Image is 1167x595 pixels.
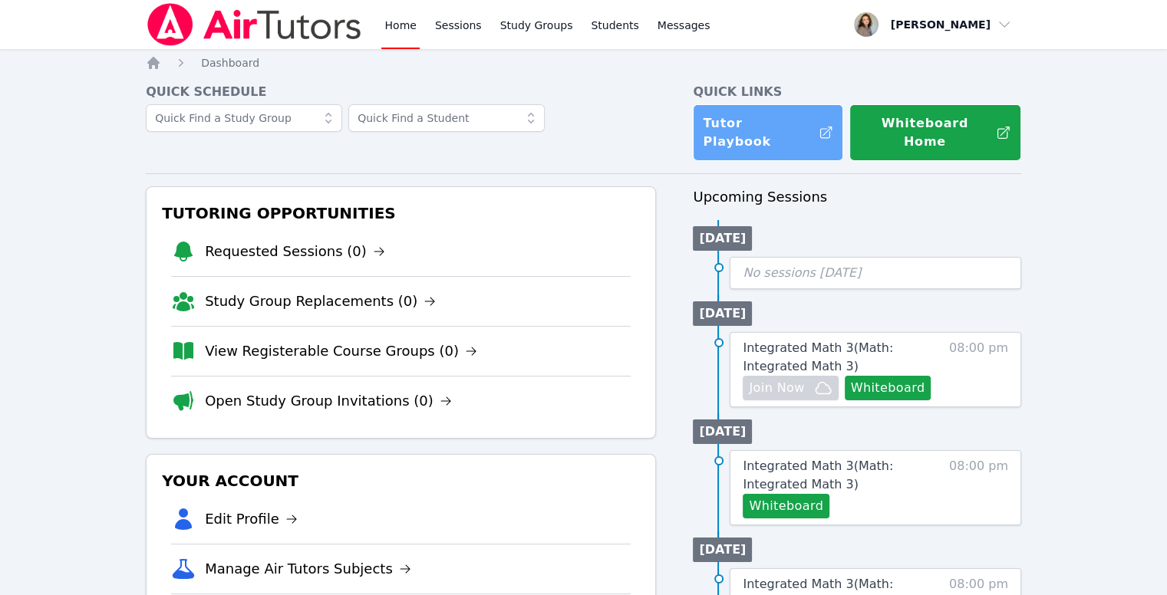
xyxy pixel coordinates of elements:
img: Air Tutors [146,3,363,46]
li: [DATE] [693,301,752,326]
h4: Quick Links [693,83,1021,101]
nav: Breadcrumb [146,55,1021,71]
span: Dashboard [201,57,259,69]
a: Integrated Math 3(Math: Integrated Math 3) [743,457,941,494]
span: Join Now [749,379,804,397]
a: Integrated Math 3(Math: Integrated Math 3) [743,339,941,376]
button: Whiteboard [743,494,829,518]
span: No sessions [DATE] [743,265,861,280]
input: Quick Find a Study Group [146,104,342,132]
button: Whiteboard Home [849,104,1021,161]
a: Open Study Group Invitations (0) [205,390,452,412]
span: 08:00 pm [949,339,1008,400]
li: [DATE] [693,419,752,444]
a: Requested Sessions (0) [205,241,385,262]
button: Join Now [743,376,838,400]
a: Tutor Playbook [693,104,843,161]
h3: Your Account [159,467,643,495]
li: [DATE] [693,226,752,251]
h3: Tutoring Opportunities [159,199,643,227]
span: Integrated Math 3 ( Math: Integrated Math 3 ) [743,459,893,491]
button: Whiteboard [845,376,931,400]
a: Edit Profile [205,508,298,530]
a: Dashboard [201,55,259,71]
a: Manage Air Tutors Subjects [205,558,411,580]
h3: Upcoming Sessions [693,186,1021,208]
a: View Registerable Course Groups (0) [205,340,477,362]
a: Study Group Replacements (0) [205,291,436,312]
li: [DATE] [693,537,752,562]
span: Messages [658,18,710,33]
h4: Quick Schedule [146,83,656,101]
input: Quick Find a Student [348,104,545,132]
span: 08:00 pm [949,457,1008,518]
span: Integrated Math 3 ( Math: Integrated Math 3 ) [743,340,893,373]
